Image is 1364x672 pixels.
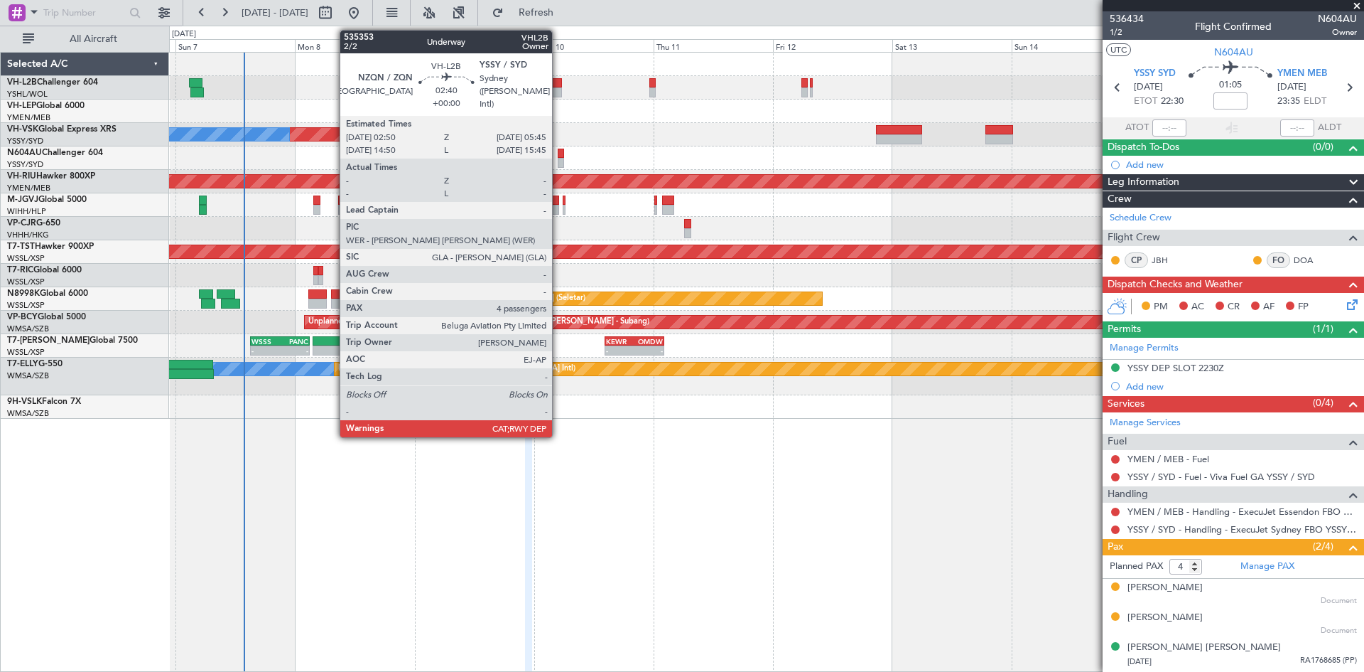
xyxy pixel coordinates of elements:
[1318,11,1357,26] span: N604AU
[1108,139,1179,156] span: Dispatch To-Dos
[485,1,570,24] button: Refresh
[1321,595,1357,607] span: Document
[7,289,88,298] a: N8998KGlobal 6000
[1277,67,1327,81] span: YMEN MEB
[7,324,49,334] a: WMSA/SZB
[1127,471,1315,483] a: YSSY / SYD - Fuel - Viva Fuel GA YSSY / SYD
[7,219,36,228] span: VP-CJR
[7,206,46,217] a: WIHH/HLP
[1277,95,1300,109] span: 23:35
[606,337,634,346] div: KEWR
[1125,252,1148,268] div: CP
[7,242,94,251] a: T7-TSTHawker 900XP
[1304,95,1326,109] span: ELDT
[251,346,280,355] div: -
[7,336,90,345] span: T7-[PERSON_NAME]
[7,183,50,193] a: YMEN/MEB
[1108,174,1179,191] span: Leg Information
[1108,321,1141,338] span: Permits
[1127,656,1152,667] span: [DATE]
[1126,380,1357,393] div: Add new
[242,6,308,19] span: [DATE] - [DATE]
[43,2,125,23] input: Trip Number
[7,196,87,204] a: M-JGVJGlobal 5000
[1110,416,1181,430] a: Manage Services
[7,149,42,157] span: N604AU
[606,346,634,355] div: -
[7,78,98,87] a: VH-L2BChallenger 604
[7,398,42,406] span: 9H-VSLK
[1263,300,1274,314] span: AF
[1313,321,1333,336] span: (1/1)
[534,39,654,52] div: Wed 10
[251,337,280,346] div: WSSS
[1110,211,1171,225] a: Schedule Crew
[7,398,81,406] a: 9H-VSLKFalcon 7X
[7,253,45,264] a: WSSL/XSP
[1108,396,1144,412] span: Services
[7,230,49,240] a: VHHH/HKG
[1127,581,1203,595] div: [PERSON_NAME]
[7,172,36,181] span: VH-RIU
[338,358,575,380] div: Planned Maint [GEOGRAPHIC_DATA] ([GEOGRAPHIC_DATA] Intl)
[1127,523,1357,535] a: YSSY / SYD - Handling - ExecuJet Sydney FBO YSSY / SYD
[7,136,43,146] a: YSSY/SYD
[1321,625,1357,637] span: Document
[773,39,892,52] div: Fri 12
[37,34,150,44] span: All Aircraft
[634,337,663,346] div: OMDW
[1126,159,1357,171] div: Add new
[1134,95,1157,109] span: ETOT
[1313,139,1333,154] span: (0/0)
[7,313,86,321] a: VP-BCYGlobal 5000
[1267,252,1290,268] div: FO
[7,289,40,298] span: N8998K
[7,336,138,345] a: T7-[PERSON_NAME]Global 7500
[1127,362,1224,374] div: YSSY DEP SLOT 2230Z
[7,300,45,311] a: WSSL/XSP
[418,288,585,309] div: Planned Maint [GEOGRAPHIC_DATA] (Seletar)
[1134,67,1176,81] span: YSSY SYD
[1214,45,1253,60] span: N604AU
[7,266,33,274] span: T7-RIC
[415,39,534,52] div: Tue 9
[634,346,663,355] div: -
[7,219,60,228] a: VP-CJRG-650
[892,39,1012,52] div: Sat 13
[7,242,35,251] span: T7-TST
[1228,300,1240,314] span: CR
[7,408,49,419] a: WMSA/SZB
[1106,43,1131,56] button: UTC
[308,311,649,333] div: Unplanned Maint [GEOGRAPHIC_DATA] (Sultan [PERSON_NAME] [PERSON_NAME] - Subang)
[1313,539,1333,554] span: (2/4)
[1125,121,1149,135] span: ATOT
[7,102,36,110] span: VH-LEP
[1313,395,1333,410] span: (0/4)
[1108,277,1243,293] span: Dispatch Checks and Weather
[654,39,773,52] div: Thu 11
[7,78,37,87] span: VH-L2B
[1108,434,1127,450] span: Fuel
[1108,486,1148,503] span: Handling
[1134,80,1163,95] span: [DATE]
[172,28,196,41] div: [DATE]
[7,159,43,170] a: YSSY/SYD
[1240,560,1294,574] a: Manage PAX
[1277,80,1306,95] span: [DATE]
[1127,611,1203,625] div: [PERSON_NAME]
[7,313,38,321] span: VP-BCY
[1110,341,1179,356] a: Manage Permits
[1127,506,1357,518] a: YMEN / MEB - Handling - ExecuJet Essendon FBO YMEN / MEB
[295,39,414,52] div: Mon 8
[1298,300,1309,314] span: FP
[7,125,117,134] a: VH-VSKGlobal Express XRS
[1154,300,1168,314] span: PM
[7,347,45,358] a: WSSL/XSP
[1195,19,1272,34] div: Flight Confirmed
[1161,95,1184,109] span: 22:30
[1108,230,1160,246] span: Flight Crew
[1219,78,1242,92] span: 01:05
[7,149,103,157] a: N604AUChallenger 604
[7,102,85,110] a: VH-LEPGlobal 6000
[7,125,38,134] span: VH-VSK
